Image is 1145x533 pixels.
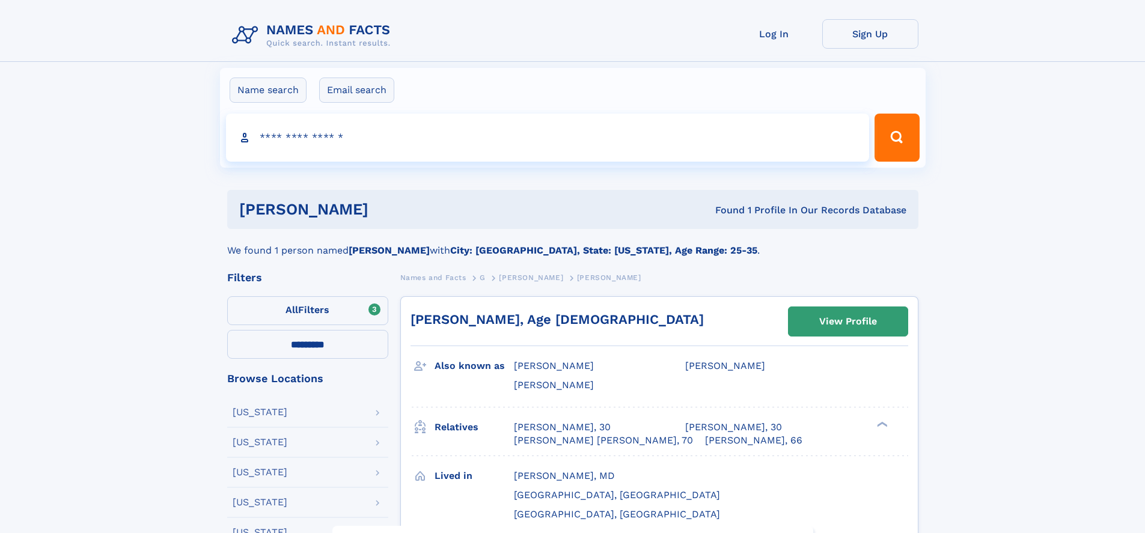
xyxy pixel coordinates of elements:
[542,204,906,217] div: Found 1 Profile In Our Records Database
[577,273,641,282] span: [PERSON_NAME]
[227,19,400,52] img: Logo Names and Facts
[480,270,486,285] a: G
[514,379,594,391] span: [PERSON_NAME]
[514,360,594,371] span: [PERSON_NAME]
[499,273,563,282] span: [PERSON_NAME]
[319,78,394,103] label: Email search
[349,245,430,256] b: [PERSON_NAME]
[514,489,720,501] span: [GEOGRAPHIC_DATA], [GEOGRAPHIC_DATA]
[411,312,704,327] a: [PERSON_NAME], Age [DEMOGRAPHIC_DATA]
[227,296,388,325] label: Filters
[227,272,388,283] div: Filters
[499,270,563,285] a: [PERSON_NAME]
[514,470,615,481] span: [PERSON_NAME], MD
[685,421,782,434] a: [PERSON_NAME], 30
[685,360,765,371] span: [PERSON_NAME]
[450,245,757,256] b: City: [GEOGRAPHIC_DATA], State: [US_STATE], Age Range: 25-35
[230,78,307,103] label: Name search
[435,466,514,486] h3: Lived in
[822,19,918,49] a: Sign Up
[400,270,466,285] a: Names and Facts
[226,114,870,162] input: search input
[705,434,802,447] a: [PERSON_NAME], 66
[233,437,287,447] div: [US_STATE]
[875,114,919,162] button: Search Button
[227,373,388,384] div: Browse Locations
[233,498,287,507] div: [US_STATE]
[435,356,514,376] h3: Also known as
[480,273,486,282] span: G
[726,19,822,49] a: Log In
[435,417,514,437] h3: Relatives
[227,229,918,258] div: We found 1 person named with .
[514,508,720,520] span: [GEOGRAPHIC_DATA], [GEOGRAPHIC_DATA]
[789,307,908,336] a: View Profile
[285,304,298,315] span: All
[239,202,542,217] h1: [PERSON_NAME]
[514,421,611,434] a: [PERSON_NAME], 30
[874,420,888,428] div: ❯
[233,468,287,477] div: [US_STATE]
[514,434,693,447] a: [PERSON_NAME] [PERSON_NAME], 70
[819,308,877,335] div: View Profile
[233,407,287,417] div: [US_STATE]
